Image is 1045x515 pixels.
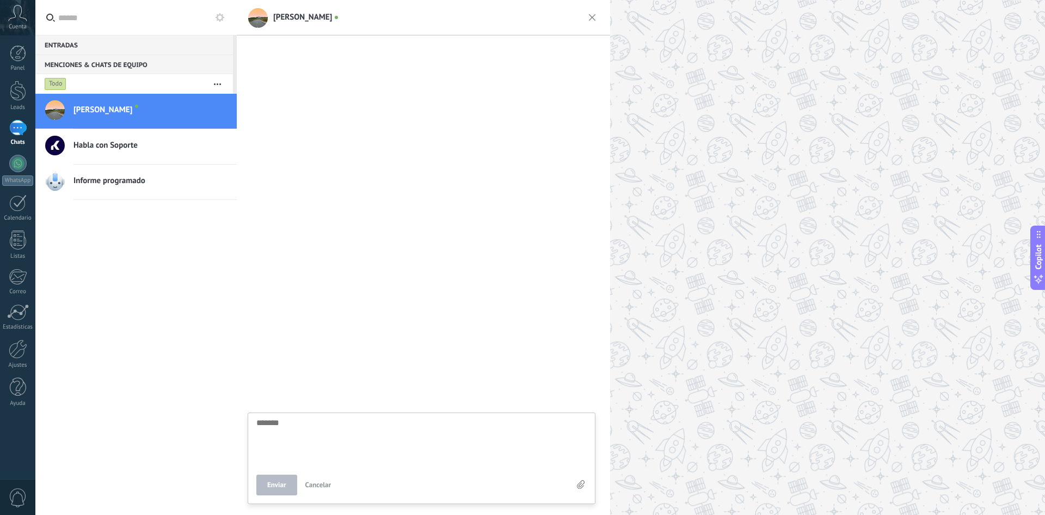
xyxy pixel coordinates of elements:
span: Informe programado [73,175,145,186]
button: Más [206,74,229,94]
span: Cuenta [9,23,27,31]
a: Informe programado [35,165,237,199]
div: Todo [45,77,66,90]
button: Enviar [256,475,297,495]
a: Habla con Soporte [35,129,237,164]
div: Chats [2,139,34,146]
span: Enviar [267,481,286,489]
div: Entradas [35,35,233,54]
button: Cancelar [301,475,336,495]
a: [PERSON_NAME] [35,94,237,129]
div: Listas [2,253,34,260]
span: [PERSON_NAME] [267,12,332,22]
span: Cancelar [305,480,331,489]
div: Panel [2,65,34,72]
div: Ayuda [2,400,34,407]
span: Copilot [1033,244,1044,269]
div: Calendario [2,215,34,222]
div: Ajustes [2,362,34,369]
div: Leads [2,104,34,111]
span: Habla con Soporte [73,140,138,151]
span: [PERSON_NAME] [73,105,132,116]
div: Estadísticas [2,324,34,331]
div: Menciones & Chats de equipo [35,54,233,74]
img: close_notification.svg [583,9,601,26]
div: Correo [2,288,34,295]
div: WhatsApp [2,175,33,186]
